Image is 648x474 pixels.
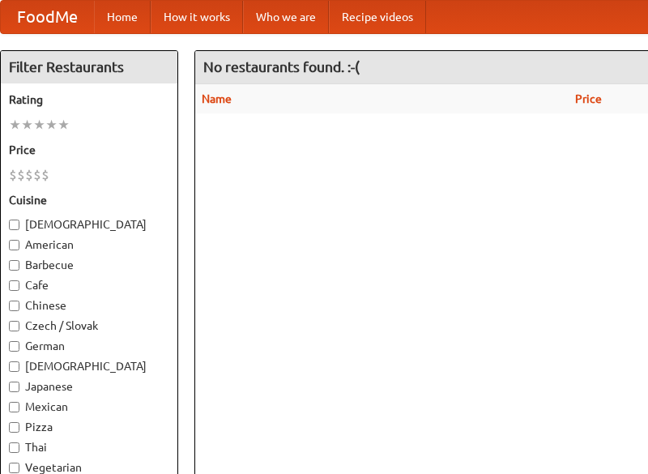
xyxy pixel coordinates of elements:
input: American [9,240,19,250]
li: ★ [45,116,58,134]
h5: Cuisine [9,192,169,208]
a: Price [575,92,602,105]
li: ★ [58,116,70,134]
li: ★ [21,116,33,134]
input: Czech / Slovak [9,321,19,331]
input: Japanese [9,382,19,392]
li: $ [25,166,33,184]
input: Cafe [9,280,19,291]
li: ★ [9,116,21,134]
input: Thai [9,442,19,453]
a: FoodMe [1,1,94,33]
label: Japanese [9,378,169,395]
label: [DEMOGRAPHIC_DATA] [9,216,169,233]
label: Chinese [9,297,169,314]
label: [DEMOGRAPHIC_DATA] [9,358,169,374]
a: Who we are [243,1,329,33]
input: Chinese [9,301,19,311]
input: Pizza [9,422,19,433]
li: $ [17,166,25,184]
input: [DEMOGRAPHIC_DATA] [9,220,19,230]
input: Mexican [9,402,19,412]
label: Thai [9,439,169,455]
label: Mexican [9,399,169,415]
label: Czech / Slovak [9,318,169,334]
label: American [9,237,169,253]
input: Vegetarian [9,463,19,473]
li: ★ [33,116,45,134]
a: Name [202,92,232,105]
label: Barbecue [9,257,169,273]
h5: Price [9,142,169,158]
input: Barbecue [9,260,19,271]
li: $ [41,166,49,184]
li: $ [9,166,17,184]
label: German [9,338,169,354]
ng-pluralize: No restaurants found. :-( [203,59,360,75]
a: How it works [151,1,243,33]
a: Home [94,1,151,33]
input: [DEMOGRAPHIC_DATA] [9,361,19,372]
a: Recipe videos [329,1,426,33]
h5: Rating [9,92,169,108]
label: Cafe [9,277,169,293]
h4: Filter Restaurants [1,51,177,83]
input: German [9,341,19,352]
label: Pizza [9,419,169,435]
li: $ [33,166,41,184]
